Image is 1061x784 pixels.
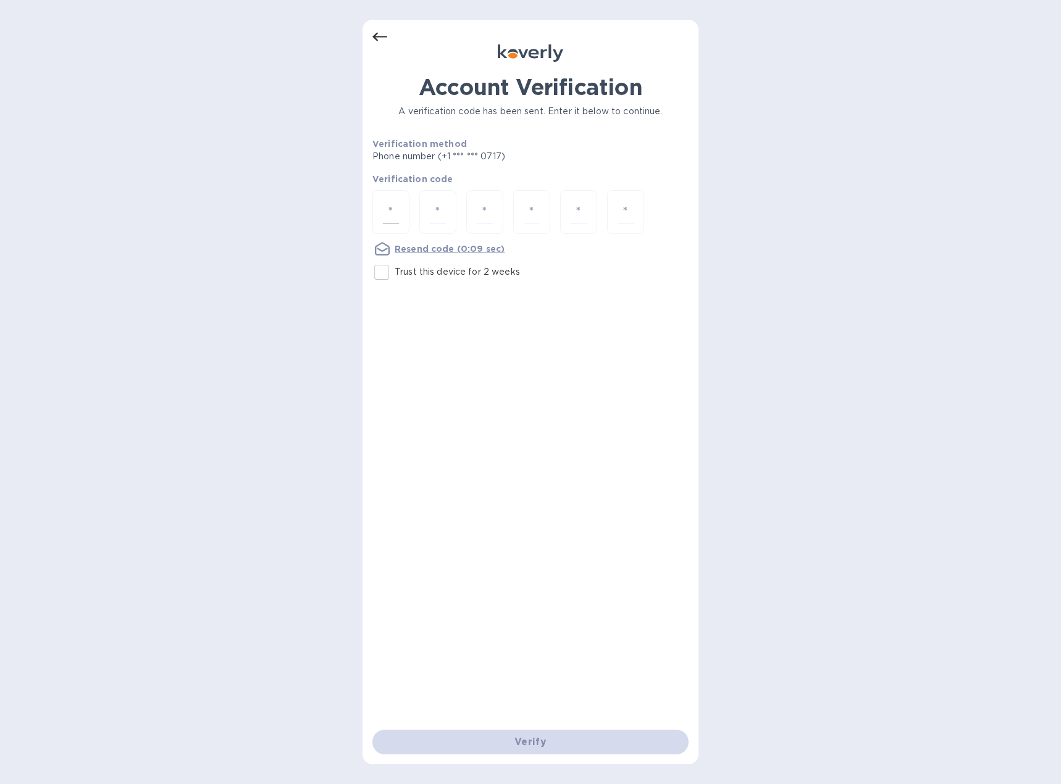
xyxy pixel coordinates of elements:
u: Resend code (0:09 sec) [395,244,505,254]
p: A verification code has been sent. Enter it below to continue. [372,105,689,118]
b: Verification method [372,139,467,149]
p: Phone number (+1 *** *** 0717) [372,150,600,163]
p: Verification code [372,173,689,185]
p: Trust this device for 2 weeks [395,265,520,278]
h1: Account Verification [372,74,689,100]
